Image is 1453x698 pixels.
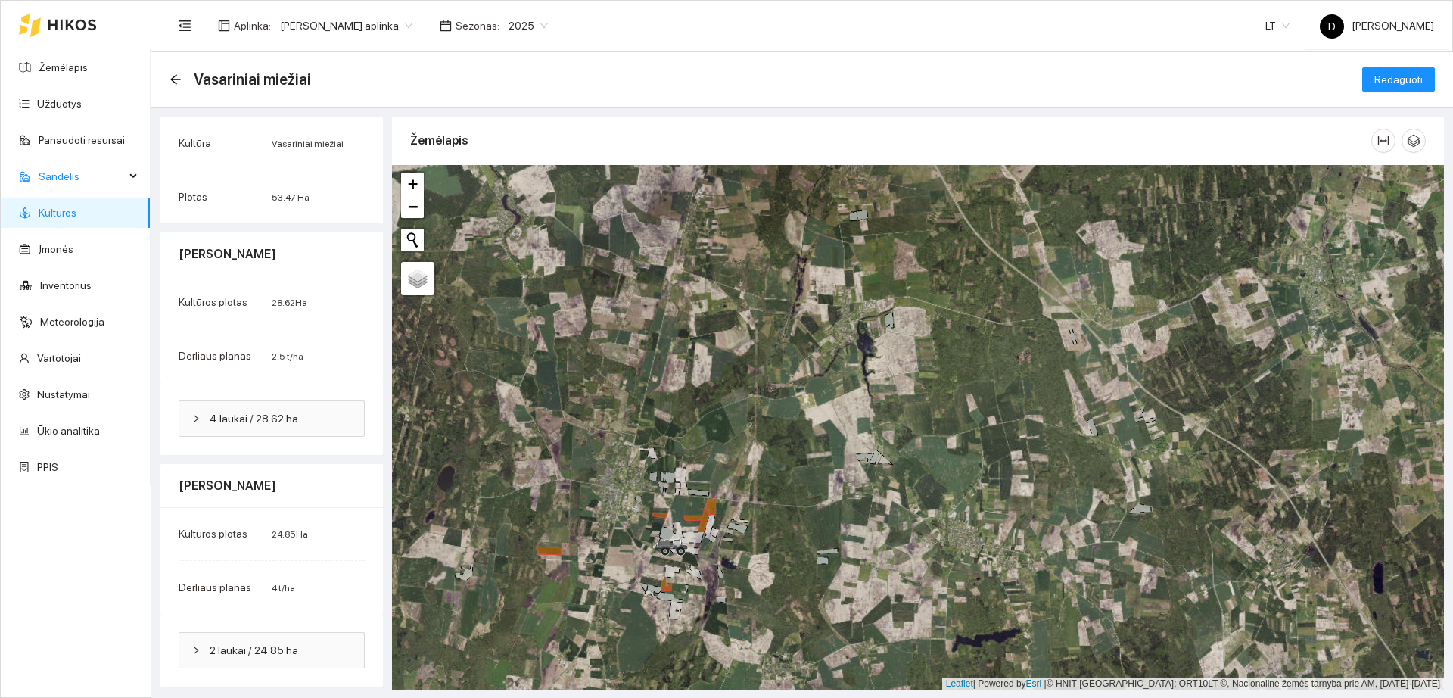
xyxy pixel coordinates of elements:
[179,633,364,668] div: 2 laukai / 24.85 ha
[179,350,251,362] span: Derliaus planas
[179,581,251,594] span: Derliaus planas
[179,191,207,203] span: Plotas
[1026,678,1042,689] a: Esri
[39,207,76,219] a: Kultūros
[37,425,100,437] a: Ūkio analitika
[272,583,295,594] span: 4 t/ha
[509,14,548,37] span: 2025
[191,414,201,423] span: right
[40,316,104,328] a: Meteorologija
[1044,678,1047,689] span: |
[37,461,58,473] a: PPIS
[170,73,182,86] span: arrow-left
[410,119,1371,162] div: Žemėlapis
[946,678,973,689] a: Leaflet
[37,352,81,364] a: Vartotojai
[401,262,434,295] a: Layers
[37,98,82,110] a: Užduotys
[210,642,352,659] span: 2 laukai / 24.85 ha
[1374,71,1423,88] span: Redaguoti
[440,20,452,32] span: calendar
[179,528,247,540] span: Kultūros plotas
[40,279,92,291] a: Inventorius
[179,296,247,308] span: Kultūros plotas
[942,678,1444,690] div: | Powered by © HNIT-[GEOGRAPHIC_DATA]; ORT10LT ©, Nacionalinė žemės tarnyba prie AM, [DATE]-[DATE]
[170,11,200,41] button: menu-fold
[272,529,308,540] span: 24.85 Ha
[178,19,191,33] span: menu-fold
[1265,14,1290,37] span: LT
[179,232,365,276] div: [PERSON_NAME]
[280,14,412,37] span: Donato Grakausko aplinka
[191,646,201,655] span: right
[401,173,424,195] a: Zoom in
[170,73,182,86] div: Atgal
[1320,20,1434,32] span: [PERSON_NAME]
[272,139,344,149] span: Vasariniai miežiai
[272,351,303,362] span: 2.5 t/ha
[39,134,125,146] a: Panaudoti resursai
[39,161,125,192] span: Sandėlis
[37,388,90,400] a: Nustatymai
[1371,129,1395,153] button: column-width
[1362,67,1435,92] button: Redaguoti
[218,20,230,32] span: layout
[408,197,418,216] span: −
[234,17,271,34] span: Aplinka :
[1328,14,1336,39] span: D
[401,195,424,218] a: Zoom out
[408,174,418,193] span: +
[39,243,73,255] a: Įmonės
[272,192,310,203] span: 53.47 Ha
[210,410,352,427] span: 4 laukai / 28.62 ha
[1372,135,1395,147] span: column-width
[272,298,307,308] span: 28.62 Ha
[179,137,211,149] span: Kultūra
[179,464,365,507] div: [PERSON_NAME]
[401,229,424,251] button: Initiate a new search
[39,61,88,73] a: Žemėlapis
[194,67,311,92] span: Vasariniai miežiai
[456,17,499,34] span: Sezonas :
[179,401,364,436] div: 4 laukai / 28.62 ha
